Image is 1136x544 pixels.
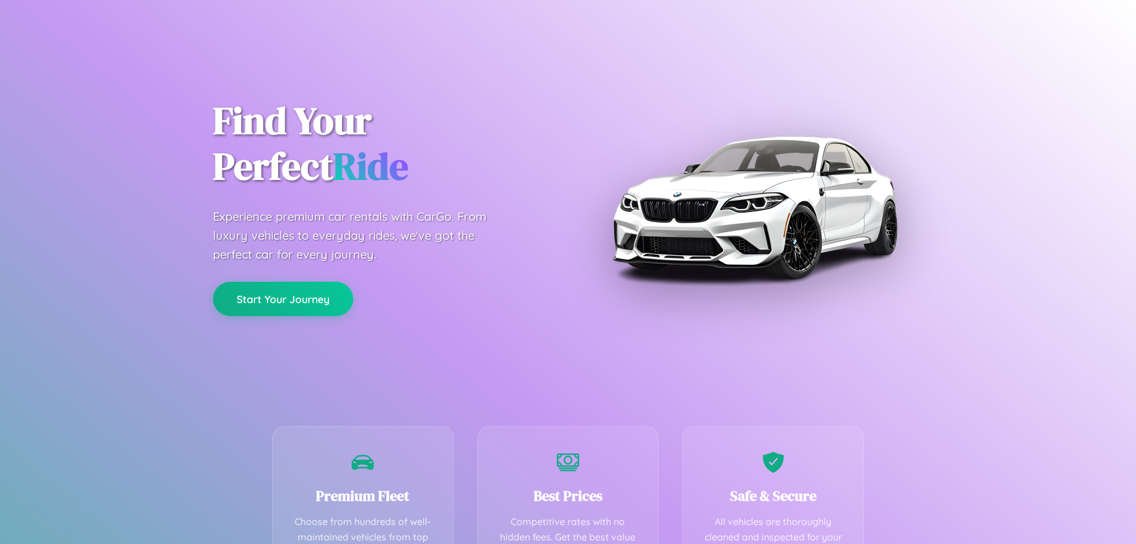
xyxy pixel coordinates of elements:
[213,207,509,264] p: Experience premium car rentals with CarGo. From luxury vehicles to everyday rides, we've got the ...
[496,486,641,506] h3: Best Prices
[213,282,353,316] button: Start Your Journey
[213,98,550,189] h1: Find Your Perfect
[606,59,902,355] img: Premium BMW car rental vehicle
[291,486,435,506] h3: Premium Fleet
[333,140,408,192] span: Ride
[701,486,845,506] h3: Safe & Secure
